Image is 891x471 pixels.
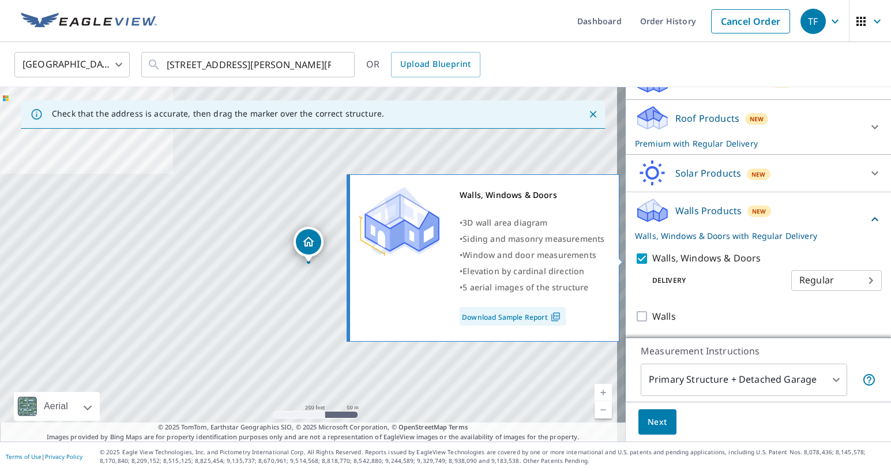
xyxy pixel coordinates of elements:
div: • [460,263,604,279]
span: 5 aerial images of the structure [463,282,588,293]
div: Roof ProductsNewPremium with Regular Delivery [635,104,882,149]
p: Premium with Regular Delivery [635,137,861,149]
div: Walls, Windows & Doors [460,187,604,203]
a: Upload Blueprint [391,52,480,77]
div: • [460,231,604,247]
p: Walls, Windows & Doors with Regular Delivery [635,230,868,242]
p: Walls Products [675,204,742,218]
div: Primary Structure + Detached Garage [641,364,847,396]
span: New [750,114,764,124]
span: Elevation by cardinal direction [463,266,584,276]
a: Current Level 17, Zoom Out [595,401,612,418]
span: Window and door measurements [463,249,596,260]
span: New [751,170,766,179]
a: Privacy Policy [45,453,82,461]
p: Walls, Windows & Doors [652,251,761,266]
div: Walls ProductsNewWalls, Windows & Doors with Regular Delivery [635,197,882,242]
input: Search by address or latitude-longitude [167,48,331,81]
div: Aerial [14,392,100,421]
div: • [460,215,604,231]
a: Current Level 17, Zoom In [595,384,612,401]
a: Terms [449,423,468,431]
span: 3D wall area diagram [463,217,547,228]
div: Regular [791,264,882,297]
p: Walls [652,309,676,324]
p: | [6,453,82,460]
button: Close [585,107,600,122]
span: © 2025 TomTom, Earthstar Geographics SIO, © 2025 Microsoft Corporation, © [158,423,468,432]
p: © 2025 Eagle View Technologies, Inc. and Pictometry International Corp. All Rights Reserved. Repo... [100,448,885,465]
a: OpenStreetMap [398,423,447,431]
p: Measurement Instructions [641,344,876,358]
p: Check that the address is accurate, then drag the marker over the correct structure. [52,109,384,119]
div: Aerial [40,392,72,421]
div: • [460,247,604,263]
span: Siding and masonry measurements [463,233,604,244]
span: Your report will include the primary structure and a detached garage if one exists. [862,373,876,387]
div: Dropped pin, building 1, Residential property, 113 Hamlin Center Rd Hilton, NY 14468 [294,227,324,263]
div: OR [366,52,480,77]
a: Terms of Use [6,453,42,461]
p: Roof Products [675,111,739,125]
img: EV Logo [21,13,157,30]
div: [GEOGRAPHIC_DATA] [14,48,130,81]
div: TF [800,9,826,34]
span: Upload Blueprint [400,57,471,72]
span: Next [648,415,667,429]
div: • [460,279,604,296]
p: Solar Products [675,166,741,180]
span: New [752,207,766,216]
a: Download Sample Report [460,307,566,326]
img: Premium [359,187,439,256]
img: Pdf Icon [548,312,563,322]
div: Solar ProductsNew [635,159,882,187]
button: Next [638,409,676,435]
a: Cancel Order [711,9,790,33]
p: Delivery [635,275,791,286]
